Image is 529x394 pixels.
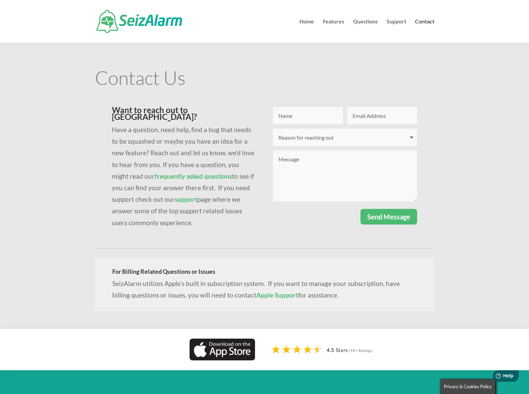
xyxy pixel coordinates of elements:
[347,107,417,124] input: Email Address
[353,19,378,43] a: Questions
[155,172,232,180] a: frequently asked questions
[95,68,434,90] h1: Contact Us
[112,268,417,278] h4: For Billing Related Questions or Issues
[469,368,522,387] iframe: Help widget launcher
[96,10,182,33] img: SeizAlarm
[387,19,406,43] a: Support
[271,344,377,356] img: app-store-rating-stars
[323,19,344,43] a: Features
[444,384,492,389] span: Privacy & Cookies Policy
[415,19,434,43] a: Contact
[190,354,255,362] a: Download seizure detection app on the App Store
[112,105,197,122] span: Want to reach out to [GEOGRAPHIC_DATA]?
[360,209,417,225] button: Send Message
[299,19,314,43] a: Home
[112,124,256,229] p: Have a question, need help, find a bug that needs to be squashed or maybe you have an idea for a ...
[190,339,255,360] img: Download on App Store
[112,278,417,301] p: SeizAlarm utilizes Apple’s built in subscription system. If you want to manage your subscription,...
[256,291,298,299] a: Apple Support
[175,195,197,203] a: support
[273,107,343,124] input: Name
